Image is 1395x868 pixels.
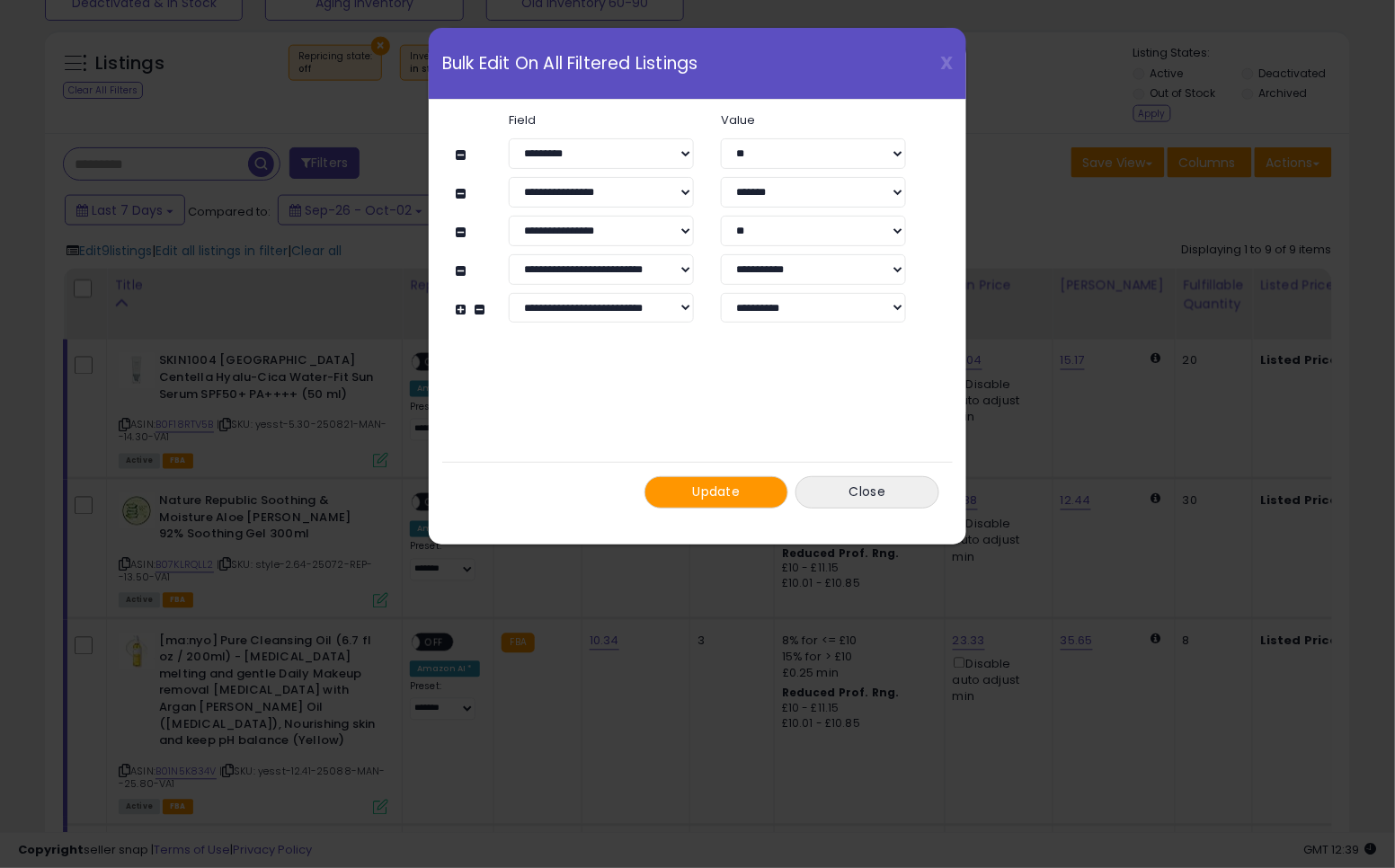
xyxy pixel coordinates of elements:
[693,483,741,500] span: Update
[495,114,707,126] label: Field
[795,476,939,508] button: Close
[707,114,920,126] label: Value
[940,50,953,75] span: X
[442,55,698,72] span: Bulk Edit On All Filtered Listings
